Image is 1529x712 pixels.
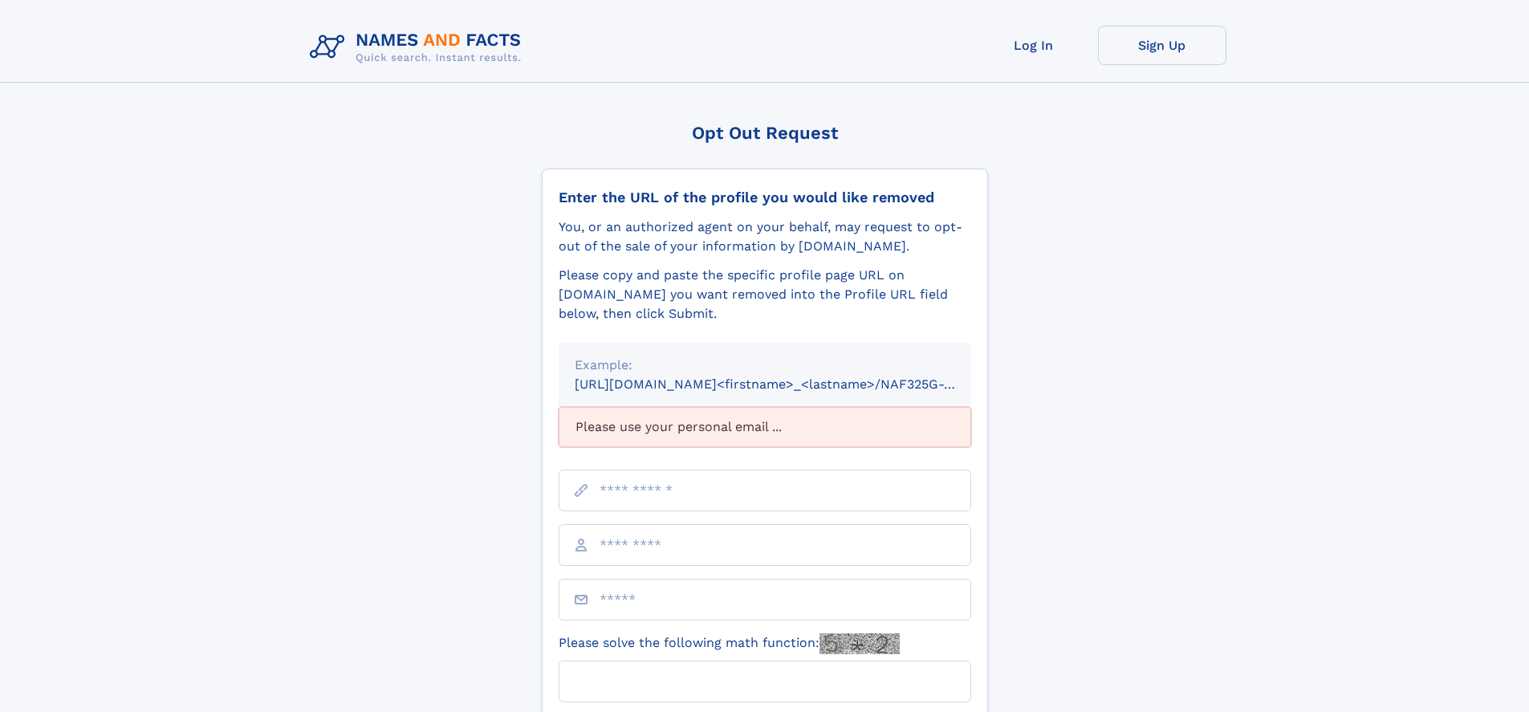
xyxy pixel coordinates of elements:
img: Logo Names and Facts [303,26,535,69]
div: Example: [575,356,955,375]
a: Log In [970,26,1098,65]
div: Enter the URL of the profile you would like removed [559,189,971,206]
div: You, or an authorized agent on your behalf, may request to opt-out of the sale of your informatio... [559,218,971,256]
a: Sign Up [1098,26,1226,65]
label: Please solve the following math function: [559,633,900,654]
div: Opt Out Request [542,123,988,143]
div: Please use your personal email ... [559,407,971,447]
small: [URL][DOMAIN_NAME]<firstname>_<lastname>/NAF325G-xxxxxxxx [575,376,1002,392]
div: Please copy and paste the specific profile page URL on [DOMAIN_NAME] you want removed into the Pr... [559,266,971,323]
